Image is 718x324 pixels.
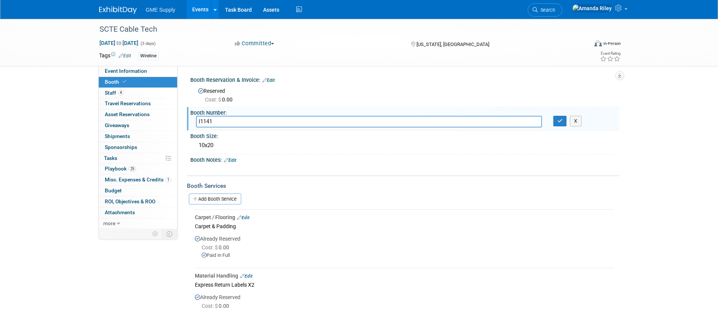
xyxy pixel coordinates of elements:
[202,303,232,309] span: 0.00
[202,244,232,250] span: 0.00
[205,97,236,103] span: 0.00
[237,215,250,220] a: Edit
[196,140,614,151] div: 10x20
[570,116,582,126] button: X
[103,220,115,226] span: more
[118,90,124,95] span: 4
[189,193,241,204] a: Add Booth Service
[190,107,619,117] div: Booth Number:
[190,74,619,84] div: Booth Reservation & Invoice:
[119,53,131,58] a: Edit
[202,303,219,309] span: Cost: $
[99,153,177,164] a: Tasks
[195,221,614,231] div: Carpet & Padding
[105,100,151,106] span: Travel Reservations
[600,52,620,55] div: Event Rating
[195,272,614,279] div: Material Handling
[105,177,171,183] span: Misc. Expenses & Credits
[99,207,177,218] a: Attachments
[105,68,147,74] span: Event Information
[195,231,614,265] div: Already Reserved
[122,80,126,84] i: Booth reservation complete
[162,229,177,239] td: Toggle Event Tabs
[195,213,614,221] div: Carpet / Flooring
[224,158,236,163] a: Edit
[104,155,117,161] span: Tasks
[195,279,614,290] div: Express Return Labels X2
[232,40,277,48] button: Committed
[99,109,177,120] a: Asset Reservations
[99,175,177,185] a: Misc. Expenses & Credits1
[202,244,219,250] span: Cost: $
[99,218,177,229] a: more
[115,40,122,46] span: to
[202,252,614,259] div: Paid in Full
[99,197,177,207] a: ROI, Objectives & ROO
[262,78,275,83] a: Edit
[146,7,176,13] span: GME Supply
[99,120,177,131] a: Giveaways
[140,41,156,46] span: (3 days)
[165,177,171,183] span: 1
[149,229,162,239] td: Personalize Event Tab Strip
[196,85,614,103] div: Reserved
[105,90,124,96] span: Staff
[99,66,177,77] a: Event Information
[572,4,612,12] img: Amanda Riley
[99,142,177,153] a: Sponsorships
[240,273,253,279] a: Edit
[105,122,129,128] span: Giveaways
[99,40,139,46] span: [DATE] [DATE]
[99,88,177,98] a: Staff4
[538,7,555,13] span: Search
[105,166,136,172] span: Playbook
[129,166,136,172] span: 25
[105,133,130,139] span: Shipments
[543,39,621,51] div: Event Format
[416,41,489,47] span: [US_STATE], [GEOGRAPHIC_DATA]
[138,52,159,60] div: Wireline
[105,198,155,204] span: ROI, Objectives & ROO
[205,97,222,103] span: Cost: $
[99,131,177,142] a: Shipments
[195,290,614,316] div: Already Reserved
[105,144,137,150] span: Sponsorships
[97,23,577,36] div: SCTE Cable Tech
[528,3,562,17] a: Search
[105,209,135,215] span: Attachments
[187,182,619,190] div: Booth Services
[99,98,177,109] a: Travel Reservations
[99,52,131,60] td: Tags
[99,6,137,14] img: ExhibitDay
[105,79,128,85] span: Booth
[105,111,150,117] span: Asset Reservations
[99,77,177,88] a: Booth
[190,154,619,164] div: Booth Notes:
[594,40,602,46] img: Format-Inperson.png
[190,131,619,140] div: Booth Size:
[99,186,177,196] a: Budget
[105,187,122,193] span: Budget
[603,41,621,46] div: In-Person
[99,164,177,174] a: Playbook25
